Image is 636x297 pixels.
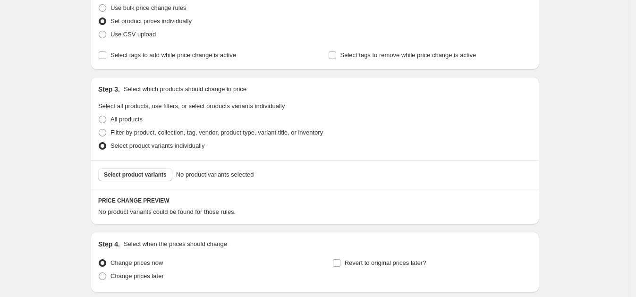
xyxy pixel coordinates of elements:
[110,31,156,38] span: Use CSV upload
[176,170,254,179] span: No product variants selected
[110,272,164,280] span: Change prices later
[110,129,323,136] span: Filter by product, collection, tag, vendor, product type, variant title, or inventory
[98,208,236,215] span: No product variants could be found for those rules.
[124,85,246,94] p: Select which products should change in price
[345,259,426,266] span: Revert to original prices later?
[104,171,167,178] span: Select product variants
[110,259,163,266] span: Change prices now
[98,102,285,110] span: Select all products, use filters, or select products variants individually
[110,116,143,123] span: All products
[98,168,172,181] button: Select product variants
[110,4,186,11] span: Use bulk price change rules
[110,142,204,149] span: Select product variants individually
[110,17,192,25] span: Set product prices individually
[124,239,227,249] p: Select when the prices should change
[110,51,236,59] span: Select tags to add while price change is active
[98,197,532,204] h6: PRICE CHANGE PREVIEW
[98,239,120,249] h2: Step 4.
[98,85,120,94] h2: Step 3.
[340,51,476,59] span: Select tags to remove while price change is active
